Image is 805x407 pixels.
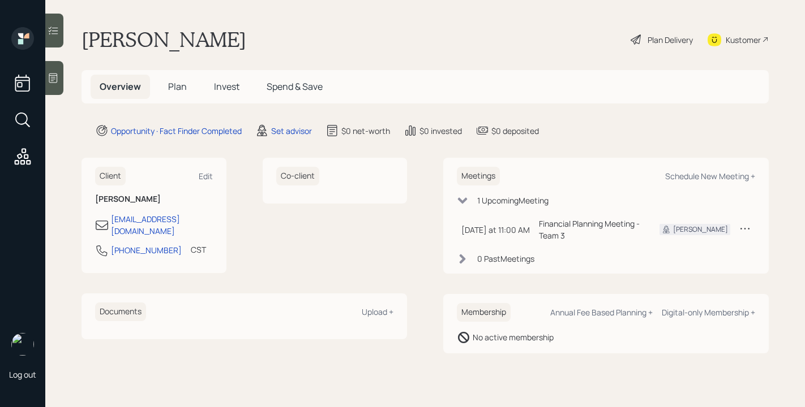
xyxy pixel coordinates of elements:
div: Financial Planning Meeting - Team 3 [539,218,641,241]
div: Schedule New Meeting + [665,171,755,181]
div: No active membership [473,331,554,343]
div: $0 invested [419,125,462,137]
h6: [PERSON_NAME] [95,194,213,204]
div: [EMAIL_ADDRESS][DOMAIN_NAME] [111,213,213,237]
div: [DATE] at 11:00 AM [461,224,530,236]
div: Edit [199,171,213,181]
h6: Meetings [457,167,500,185]
h6: Membership [457,303,511,322]
div: [PHONE_NUMBER] [111,244,182,256]
h6: Co-client [276,167,319,185]
div: 1 Upcoming Meeting [477,194,549,206]
div: [PERSON_NAME] [673,224,728,235]
div: CST [191,244,206,256]
h6: Client [95,167,126,185]
img: aleksandra-headshot.png [11,333,34,356]
h1: [PERSON_NAME] [82,27,246,52]
span: Spend & Save [267,80,323,93]
div: Plan Delivery [648,34,693,46]
div: Log out [9,369,36,380]
div: Upload + [362,306,393,317]
span: Overview [100,80,141,93]
div: Digital-only Membership + [662,307,755,318]
div: $0 net-worth [341,125,390,137]
span: Invest [214,80,239,93]
div: Annual Fee Based Planning + [550,307,653,318]
h6: Documents [95,302,146,321]
span: Plan [168,80,187,93]
div: Kustomer [726,34,761,46]
div: 0 Past Meeting s [477,253,534,265]
div: $0 deposited [491,125,539,137]
div: Opportunity · Fact Finder Completed [111,125,242,137]
div: Set advisor [271,125,312,137]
